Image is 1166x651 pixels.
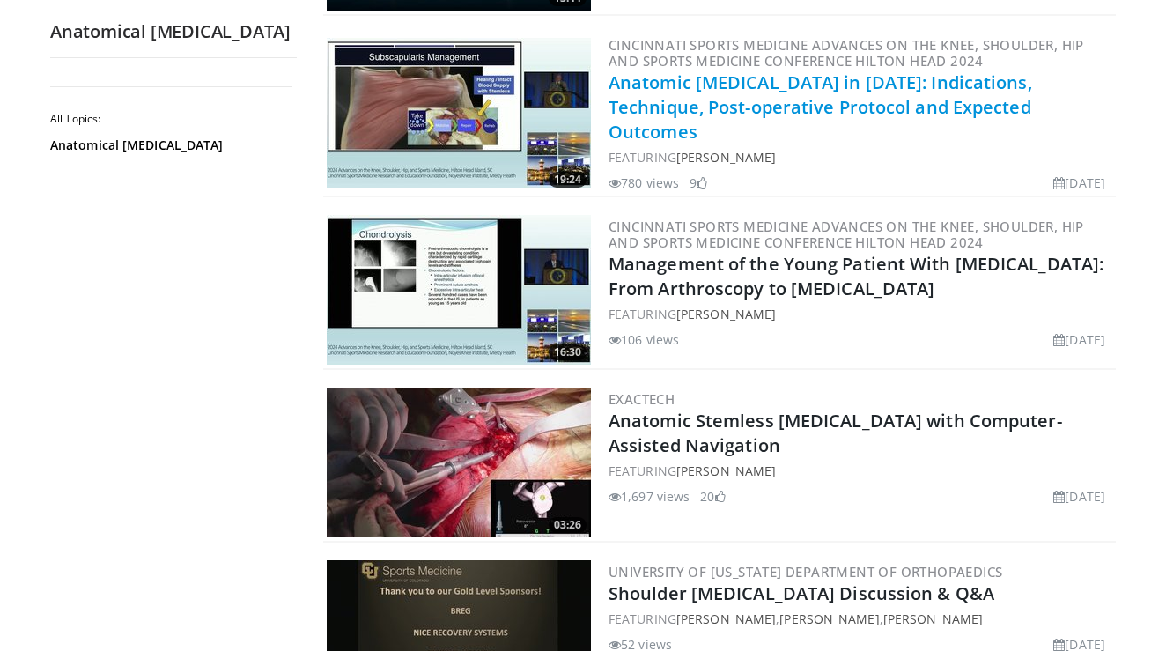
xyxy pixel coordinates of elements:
[549,344,587,360] span: 16:30
[779,610,879,627] a: [PERSON_NAME]
[609,148,1112,166] div: FEATURING
[327,38,591,188] img: f2dc454f-db56-471c-818b-1584bfc7d729.300x170_q85_crop-smart_upscale.jpg
[549,172,587,188] span: 19:24
[549,517,587,533] span: 03:26
[50,112,292,126] h2: All Topics:
[676,306,776,322] a: [PERSON_NAME]
[609,581,994,605] a: Shoulder [MEDICAL_DATA] Discussion & Q&A
[609,252,1103,300] a: Management of the Young Patient With [MEDICAL_DATA]: From Arthroscopy to [MEDICAL_DATA]
[327,38,591,188] a: 19:24
[1053,174,1105,192] li: [DATE]
[609,390,675,408] a: Exactech
[609,563,1002,581] a: University of [US_STATE] Department of Orthopaedics
[50,137,288,154] a: Anatomical [MEDICAL_DATA]
[50,20,297,43] h2: Anatomical [MEDICAL_DATA]
[1053,487,1105,506] li: [DATE]
[327,215,591,365] a: 16:30
[1053,330,1105,349] li: [DATE]
[676,149,776,166] a: [PERSON_NAME]
[609,409,1062,457] a: Anatomic Stemless [MEDICAL_DATA] with Computer-Assisted Navigation
[690,174,707,192] li: 9
[327,388,591,537] a: 03:26
[609,330,679,349] li: 106 views
[609,487,690,506] li: 1,697 views
[609,462,1112,480] div: FEATURING
[327,215,591,365] img: bebe4473-b14d-4ae1-aa68-da99a0e49d3b.300x170_q85_crop-smart_upscale.jpg
[327,388,591,537] img: 60ed9431-1384-4a61-9512-cbf6ffed415d.300x170_q85_crop-smart_upscale.jpg
[676,462,776,479] a: [PERSON_NAME]
[609,305,1112,323] div: FEATURING
[700,487,725,506] li: 20
[609,36,1084,70] a: Cincinnati Sports Medicine Advances on the Knee, Shoulder, Hip and Sports Medicine Conference Hil...
[609,610,1112,628] div: FEATURING , ,
[609,174,679,192] li: 780 views
[676,610,776,627] a: [PERSON_NAME]
[609,70,1032,144] a: Anatomic [MEDICAL_DATA] in [DATE]: Indications, Technique, Post-operative Protocol and Expected O...
[883,610,983,627] a: [PERSON_NAME]
[609,218,1084,251] a: Cincinnati Sports Medicine Advances on the Knee, Shoulder, Hip and Sports Medicine Conference Hil...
